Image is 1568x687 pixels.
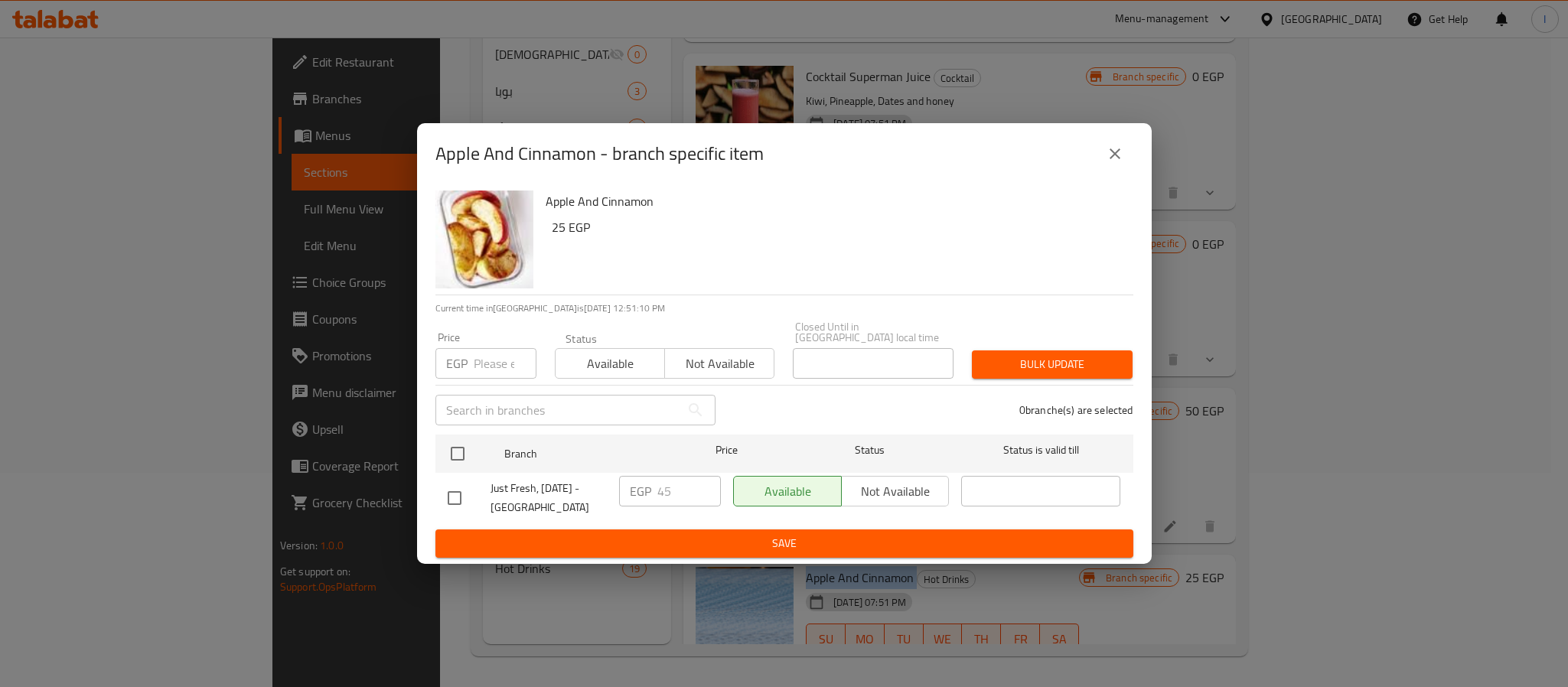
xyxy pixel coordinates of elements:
h2: Apple And Cinnamon - branch specific item [435,142,764,166]
span: Status is valid till [961,441,1120,460]
button: Available [555,348,665,379]
button: Save [435,529,1133,558]
input: Search in branches [435,395,680,425]
img: Apple And Cinnamon [435,190,533,288]
span: Bulk update [984,355,1120,374]
span: Available [562,353,659,375]
p: EGP [630,482,651,500]
input: Please enter price [474,348,536,379]
p: EGP [446,354,468,373]
button: Not available [664,348,774,379]
span: Save [448,534,1121,553]
p: Current time in [GEOGRAPHIC_DATA] is [DATE] 12:51:10 PM [435,301,1133,315]
span: Just Fresh, [DATE] - [GEOGRAPHIC_DATA] [491,479,607,517]
button: close [1097,135,1133,172]
span: Price [676,441,777,460]
h6: 25 EGP [552,217,1121,238]
span: Status [790,441,949,460]
span: Branch [504,444,663,464]
h6: Apple And Cinnamon [546,190,1121,212]
input: Please enter price [657,476,721,506]
p: 0 branche(s) are selected [1019,402,1133,418]
span: Not available [671,353,768,375]
button: Bulk update [972,350,1133,379]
